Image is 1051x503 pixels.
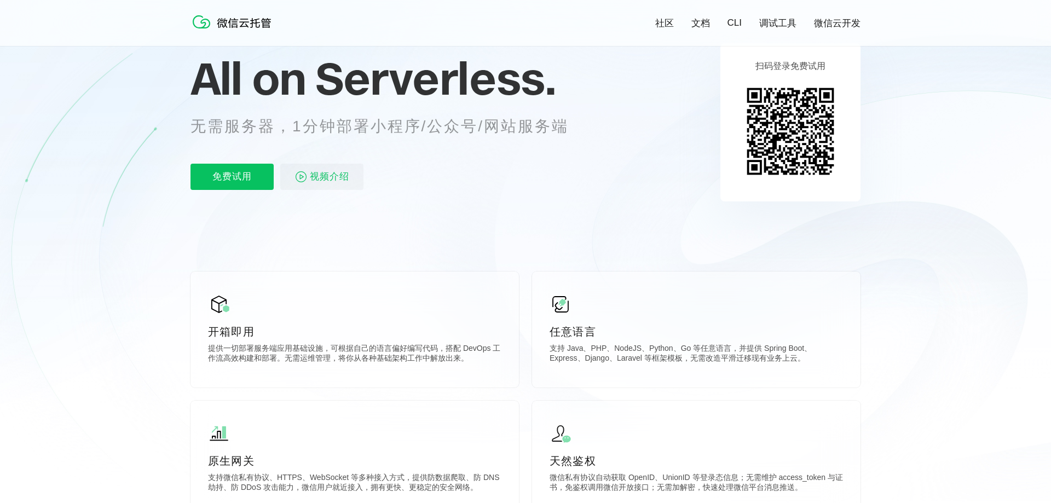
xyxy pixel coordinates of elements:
[655,17,674,30] a: 社区
[814,17,861,30] a: 微信云开发
[755,61,825,72] p: 扫码登录免费试用
[208,344,501,366] p: 提供一切部署服务端应用基础设施，可根据自己的语言偏好编写代码，搭配 DevOps 工作流高效构建和部署。无需运维管理，将你从各种基础架构工作中解放出来。
[190,164,274,190] p: 免费试用
[208,473,501,495] p: 支持微信私有协议、HTTPS、WebSocket 等多种接入方式，提供防数据爬取、防 DNS 劫持、防 DDoS 攻击能力，微信用户就近接入，拥有更快、更稳定的安全网络。
[550,324,843,339] p: 任意语言
[310,164,349,190] span: 视频介绍
[550,473,843,495] p: 微信私有协议自动获取 OpenID、UnionID 等登录态信息；无需维护 access_token 与证书，免鉴权调用微信开放接口；无需加解密，快速处理微信平台消息推送。
[294,170,308,183] img: video_play.svg
[315,51,556,106] span: Serverless.
[691,17,710,30] a: 文档
[208,453,501,469] p: 原生网关
[190,115,589,137] p: 无需服务器，1分钟部署小程序/公众号/网站服务端
[190,51,305,106] span: All on
[727,18,742,28] a: CLI
[550,453,843,469] p: 天然鉴权
[190,25,278,34] a: 微信云托管
[550,344,843,366] p: 支持 Java、PHP、NodeJS、Python、Go 等任意语言，并提供 Spring Boot、Express、Django、Laravel 等框架模板，无需改造平滑迁移现有业务上云。
[190,11,278,33] img: 微信云托管
[759,17,796,30] a: 调试工具
[208,324,501,339] p: 开箱即用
